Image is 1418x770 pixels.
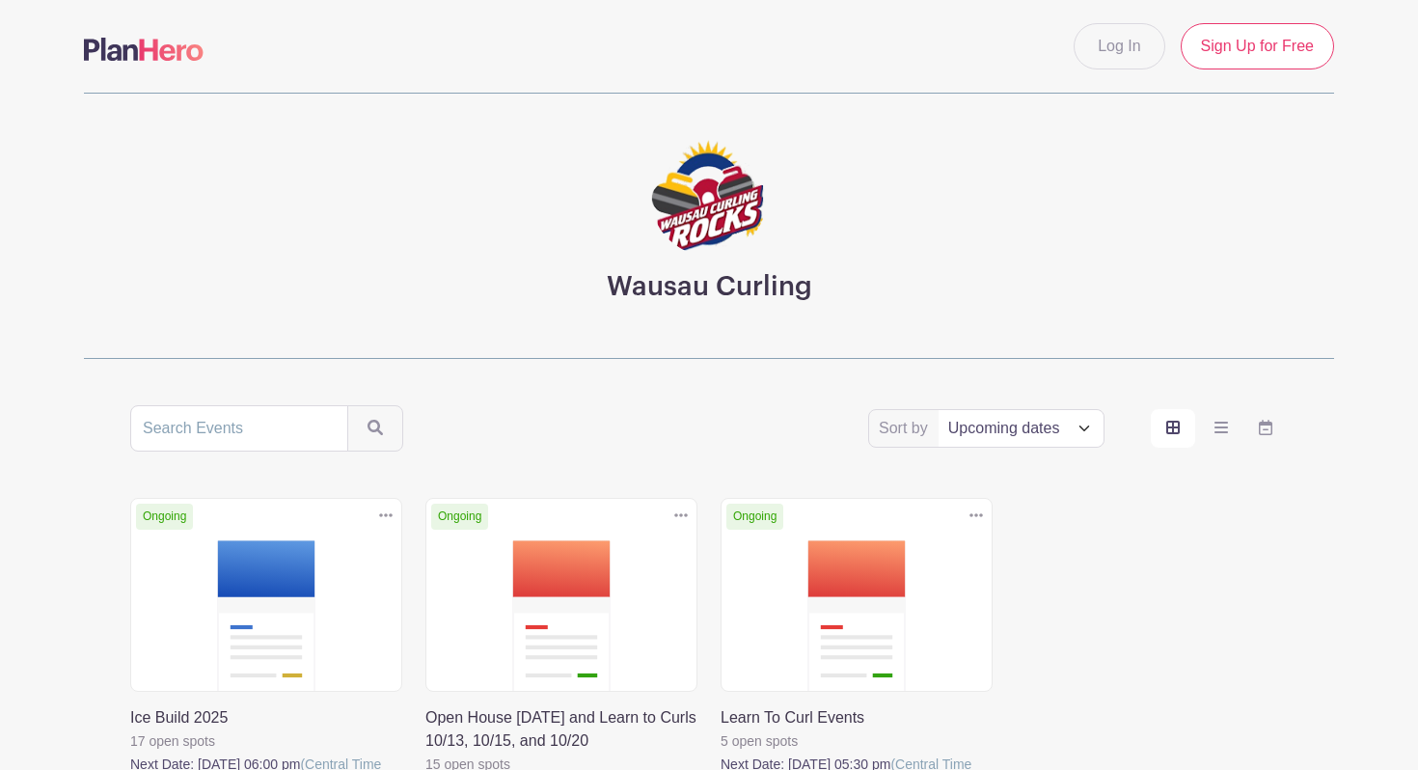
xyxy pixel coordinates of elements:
[84,38,204,61] img: logo-507f7623f17ff9eddc593b1ce0a138ce2505c220e1c5a4e2b4648c50719b7d32.svg
[1074,23,1164,69] a: Log In
[651,140,767,256] img: logo-1.png
[607,271,812,304] h3: Wausau Curling
[1181,23,1334,69] a: Sign Up for Free
[1151,409,1288,448] div: order and view
[879,417,934,440] label: Sort by
[130,405,348,452] input: Search Events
